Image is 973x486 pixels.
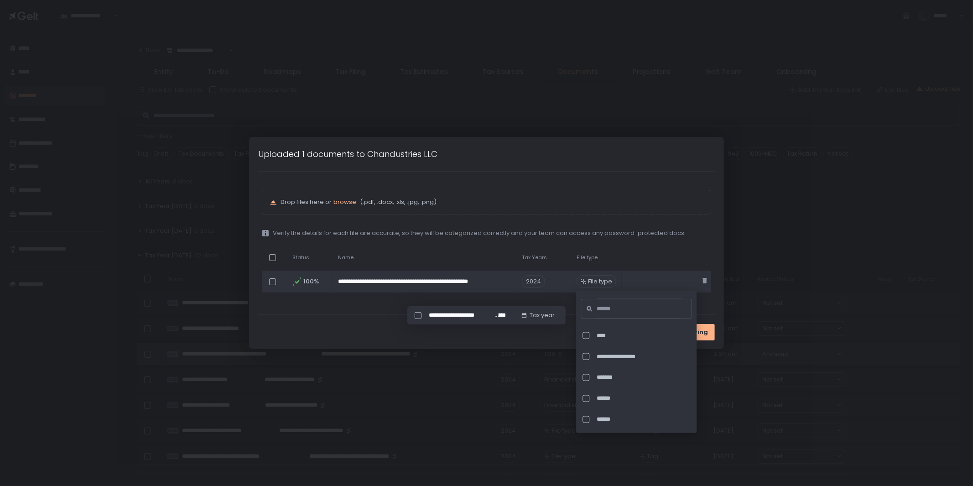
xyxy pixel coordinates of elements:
p: Drop files here or [281,198,703,206]
span: Verify the details for each file are accurate, so they will be categorized correctly and your tea... [273,229,686,237]
span: 2024 [522,275,545,288]
span: Tax Years [522,254,547,261]
button: browse [333,198,356,206]
span: Name [338,254,354,261]
span: 100% [303,277,318,286]
span: Status [292,254,309,261]
span: File type [577,254,598,261]
span: File type [588,277,612,286]
button: Tax year [520,311,555,319]
h1: Uploaded 1 documents to Chandustries LLC [258,148,437,160]
span: (.pdf, .docx, .xls, .jpg, .png) [358,198,437,206]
